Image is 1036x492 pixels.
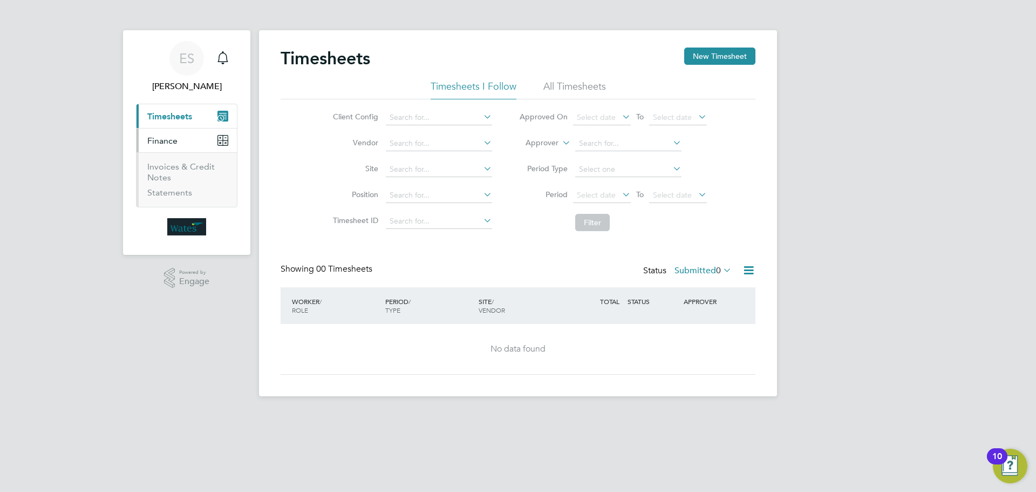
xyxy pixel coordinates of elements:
[281,48,370,69] h2: Timesheets
[674,265,732,276] label: Submitted
[147,136,178,146] span: Finance
[625,292,681,311] div: STATUS
[291,343,745,355] div: No data found
[137,152,237,207] div: Finance
[575,136,681,151] input: Search for...
[577,112,616,122] span: Select date
[479,306,505,314] span: VENDOR
[123,30,250,255] nav: Main navigation
[179,277,209,286] span: Engage
[633,110,647,124] span: To
[281,264,374,275] div: Showing
[330,190,378,199] label: Position
[577,190,616,200] span: Select date
[386,214,492,229] input: Search for...
[292,306,308,314] span: ROLE
[147,161,215,183] a: Invoices & Credit Notes
[316,264,372,274] span: 00 Timesheets
[136,41,237,93] a: ES[PERSON_NAME]
[575,214,610,231] button: Filter
[653,112,692,122] span: Select date
[179,268,209,277] span: Powered by
[476,292,569,320] div: SITE
[137,129,237,152] button: Finance
[330,138,378,147] label: Vendor
[164,268,210,288] a: Powered byEngage
[330,112,378,122] label: Client Config
[319,297,322,306] span: /
[136,80,237,93] span: Emily Summerfield
[431,80,516,99] li: Timesheets I Follow
[147,187,192,198] a: Statements
[408,297,411,306] span: /
[492,297,494,306] span: /
[575,162,681,177] input: Select one
[137,104,237,128] button: Timesheets
[684,48,755,65] button: New Timesheet
[653,190,692,200] span: Select date
[633,187,647,201] span: To
[992,456,1002,470] div: 10
[289,292,383,320] div: WORKER
[383,292,476,320] div: PERIOD
[167,218,206,235] img: wates-logo-retina.png
[543,80,606,99] li: All Timesheets
[643,264,734,279] div: Status
[179,51,194,65] span: ES
[386,136,492,151] input: Search for...
[386,110,492,125] input: Search for...
[385,306,400,314] span: TYPE
[519,190,568,199] label: Period
[519,112,568,122] label: Approved On
[681,292,737,311] div: APPROVER
[386,188,492,203] input: Search for...
[510,138,558,149] label: Approver
[600,297,619,306] span: TOTAL
[330,215,378,225] label: Timesheet ID
[716,265,721,276] span: 0
[136,218,237,235] a: Go to home page
[386,162,492,177] input: Search for...
[330,164,378,173] label: Site
[147,111,192,122] span: Timesheets
[519,164,568,173] label: Period Type
[993,449,1027,483] button: Open Resource Center, 10 new notifications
